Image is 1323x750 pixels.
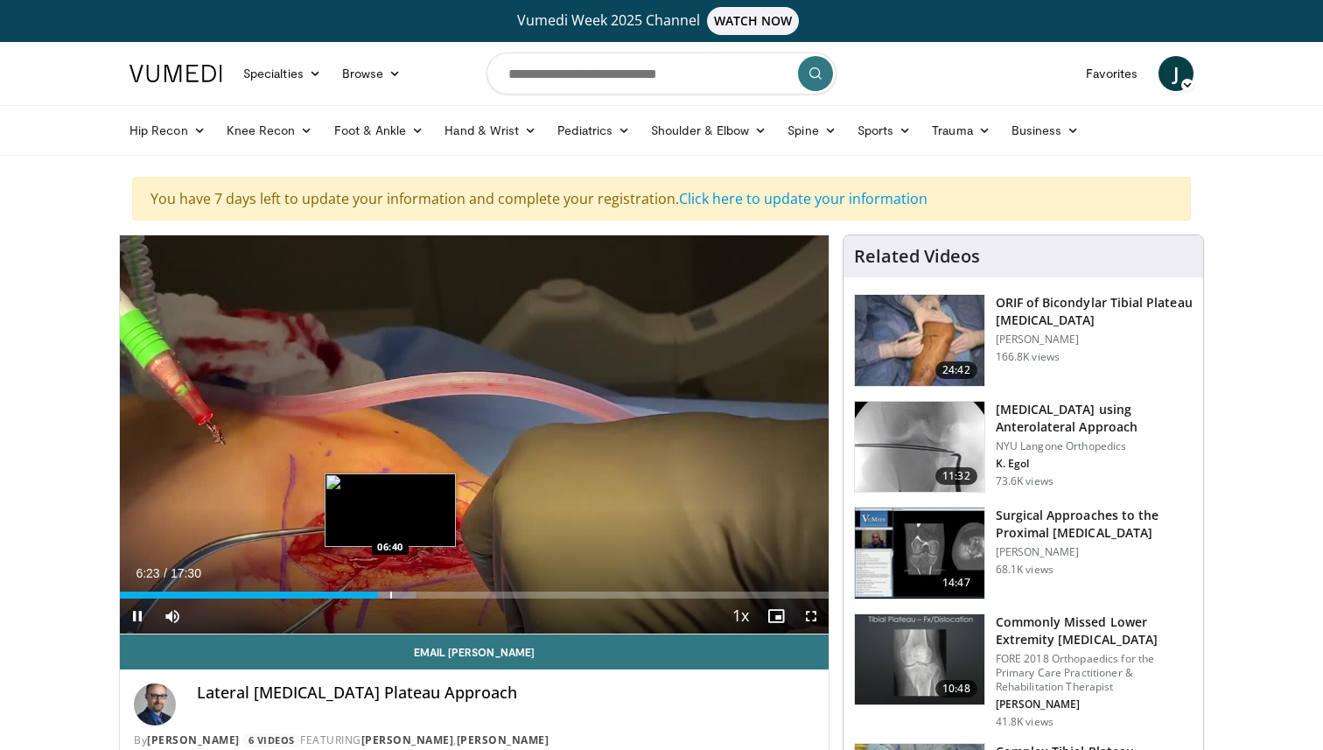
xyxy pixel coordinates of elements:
span: / [164,566,167,580]
span: 14:47 [935,574,977,592]
p: 68.1K views [996,563,1053,577]
img: Avatar [134,683,176,725]
button: Playback Rate [724,599,759,634]
h3: Surgical Approaches to the Proximal [MEDICAL_DATA] [996,507,1193,542]
a: 11:32 [MEDICAL_DATA] using Anterolateral Approach NYU Langone Orthopedics K. Egol 73.6K views [854,401,1193,494]
button: Pause [120,599,155,634]
a: Browse [332,56,412,91]
a: Spine [777,113,846,148]
span: 6:23 [136,566,159,580]
img: image.jpeg [325,473,456,547]
button: Mute [155,599,190,634]
video-js: Video Player [120,235,829,634]
a: Hand & Wrist [434,113,547,148]
p: [PERSON_NAME] [996,333,1193,347]
a: [PERSON_NAME] [147,732,240,747]
a: Favorites [1075,56,1148,91]
p: 166.8K views [996,350,1060,364]
span: 17:30 [171,566,201,580]
p: [PERSON_NAME] [996,545,1193,559]
p: 41.8K views [996,715,1053,729]
span: 11:32 [935,467,977,485]
img: 4aa379b6-386c-4fb5-93ee-de5617843a87.150x105_q85_crop-smart_upscale.jpg [855,614,984,705]
a: Shoulder & Elbow [640,113,777,148]
a: Email [PERSON_NAME] [120,634,829,669]
a: 14:47 Surgical Approaches to the Proximal [MEDICAL_DATA] [PERSON_NAME] 68.1K views [854,507,1193,599]
span: 10:48 [935,680,977,697]
a: Business [1001,113,1090,148]
a: 6 Videos [242,733,300,748]
h4: Lateral [MEDICAL_DATA] Plateau Approach [197,683,815,703]
p: [PERSON_NAME] [996,697,1193,711]
p: NYU Langone Orthopedics [996,439,1193,453]
h3: [MEDICAL_DATA] using Anterolateral Approach [996,401,1193,436]
a: 24:42 ORIF of Bicondylar Tibial Plateau [MEDICAL_DATA] [PERSON_NAME] 166.8K views [854,294,1193,387]
div: Progress Bar [120,592,829,599]
h3: ORIF of Bicondylar Tibial Plateau [MEDICAL_DATA] [996,294,1193,329]
h4: Related Videos [854,246,980,267]
button: Fullscreen [794,599,829,634]
a: Click here to update your information [679,189,927,208]
button: Enable picture-in-picture mode [759,599,794,634]
a: Hip Recon [119,113,216,148]
a: Sports [847,113,922,148]
img: DA_UIUPltOAJ8wcH4xMDoxOjB1O8AjAz.150x105_q85_crop-smart_upscale.jpg [855,508,984,599]
a: Pediatrics [547,113,640,148]
a: Knee Recon [216,113,324,148]
p: K. Egol [996,457,1193,471]
img: 9nZFQMepuQiumqNn4xMDoxOjBzMTt2bJ.150x105_q85_crop-smart_upscale.jpg [855,402,984,493]
a: Vumedi Week 2025 ChannelWATCH NOW [132,7,1191,35]
div: By FEATURING , [134,732,815,748]
p: FORE 2018 Orthopaedics for the Primary Care Practitioner & Rehabilitation Therapist [996,652,1193,694]
input: Search topics, interventions [486,53,836,95]
p: 73.6K views [996,474,1053,488]
span: WATCH NOW [707,7,800,35]
img: VuMedi Logo [129,65,222,82]
a: Foot & Ankle [324,113,435,148]
a: Specialties [233,56,332,91]
a: J [1158,56,1193,91]
span: 24:42 [935,361,977,379]
a: [PERSON_NAME] [457,732,549,747]
h3: Commonly Missed Lower Extremity [MEDICAL_DATA] [996,613,1193,648]
a: 10:48 Commonly Missed Lower Extremity [MEDICAL_DATA] FORE 2018 Orthopaedics for the Primary Care ... [854,613,1193,729]
img: Levy_Tib_Plat_100000366_3.jpg.150x105_q85_crop-smart_upscale.jpg [855,295,984,386]
a: [PERSON_NAME] [361,732,454,747]
a: Trauma [921,113,1001,148]
div: You have 7 days left to update your information and complete your registration. [132,177,1191,221]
